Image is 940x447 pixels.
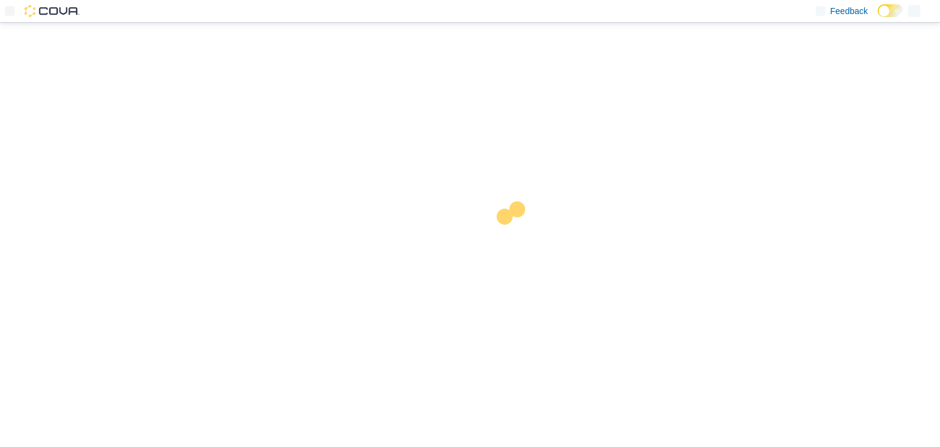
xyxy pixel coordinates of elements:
[878,17,878,18] span: Dark Mode
[470,192,562,284] img: cova-loader
[878,4,903,17] input: Dark Mode
[830,5,868,17] span: Feedback
[24,5,80,17] img: Cova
